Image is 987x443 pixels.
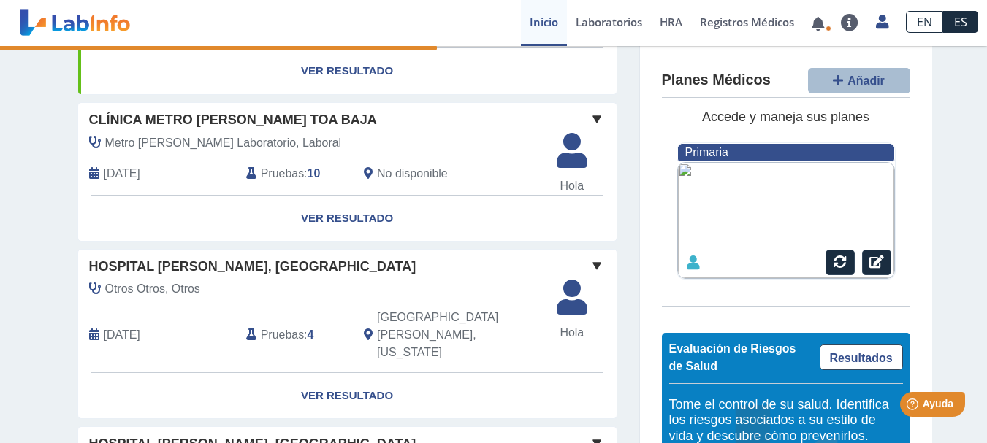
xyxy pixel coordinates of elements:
a: Resultados [820,344,903,370]
button: Añadir [808,68,910,93]
font: Hospital [PERSON_NAME], [GEOGRAPHIC_DATA] [89,259,416,274]
iframe: Lanzador de widgets de ayuda [857,386,971,427]
font: No disponible [377,167,448,180]
font: Metro [PERSON_NAME] Laboratorio, Laboral [105,136,342,149]
font: Hola [560,326,584,339]
span: Otros Otros, Otros [105,280,200,298]
font: EN [917,14,932,30]
font: ES [954,14,967,30]
span: San Juan, Puerto Rico [377,309,538,361]
font: : [304,167,307,180]
font: Evaluación de Riesgos de Salud [669,342,796,372]
a: Ver resultado [78,373,617,419]
font: Accede y maneja sus planes [702,109,869,124]
font: Añadir [847,74,885,87]
font: Ver resultado [301,212,393,224]
font: Ver resultado [301,389,393,401]
span: Metro Pavía Laboratorio, Laboral [105,134,342,152]
font: Pruebas [261,328,304,341]
font: 4 [308,328,314,341]
font: Resultados [829,352,892,364]
font: Primaria [685,146,728,158]
font: [DATE] [104,328,140,341]
a: Ver resultado [78,196,617,242]
span: 29-09-2025 [104,165,140,182]
font: Laboratorios [576,15,642,29]
font: Inicio [530,15,558,29]
font: [GEOGRAPHIC_DATA][PERSON_NAME], [US_STATE] [377,311,498,358]
font: Hola [560,180,584,192]
font: : [304,328,307,341]
font: Ver resultado [301,64,393,77]
font: Clínica Metro [PERSON_NAME] Toa Baja [89,112,377,127]
font: HRA [660,15,682,29]
font: Registros Médicos [700,15,794,29]
font: [DATE] [104,167,140,180]
a: Ver resultado [78,48,617,94]
font: 10 [308,167,321,180]
font: Tome el control de su salud. Identifica los riesgos asociados a su estilo de vida y descubre cómo... [669,397,889,443]
font: Planes Médicos [662,72,771,88]
font: Otros Otros, Otros [105,282,200,295]
font: Pruebas [261,167,304,180]
span: 26 de diciembre de 2024 [104,326,140,344]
